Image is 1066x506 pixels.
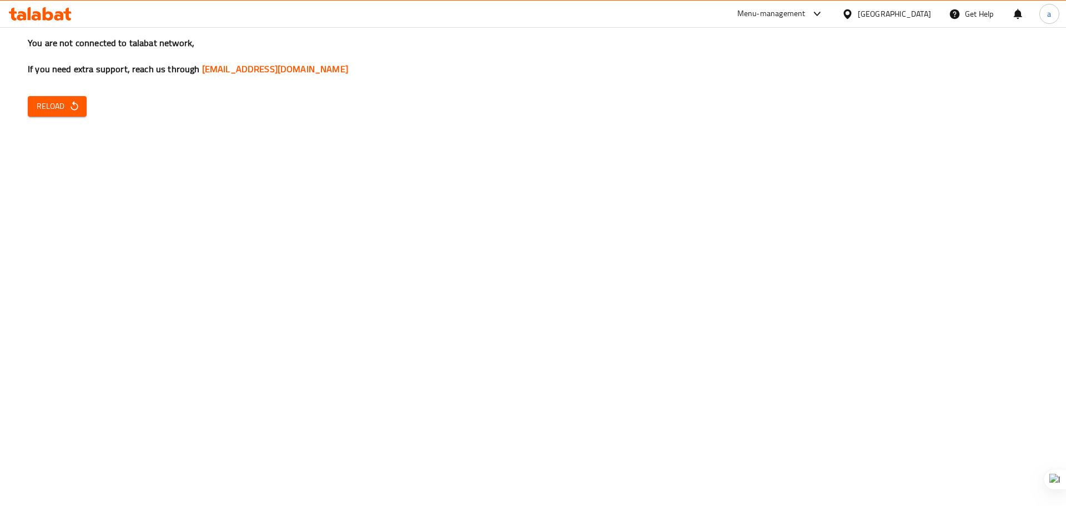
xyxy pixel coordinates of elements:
div: Menu-management [737,7,806,21]
h3: You are not connected to talabat network, If you need extra support, reach us through [28,37,1038,76]
span: Reload [37,99,78,113]
div: [GEOGRAPHIC_DATA] [858,8,931,20]
span: a [1047,8,1051,20]
button: Reload [28,96,87,117]
a: [EMAIL_ADDRESS][DOMAIN_NAME] [202,61,348,77]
